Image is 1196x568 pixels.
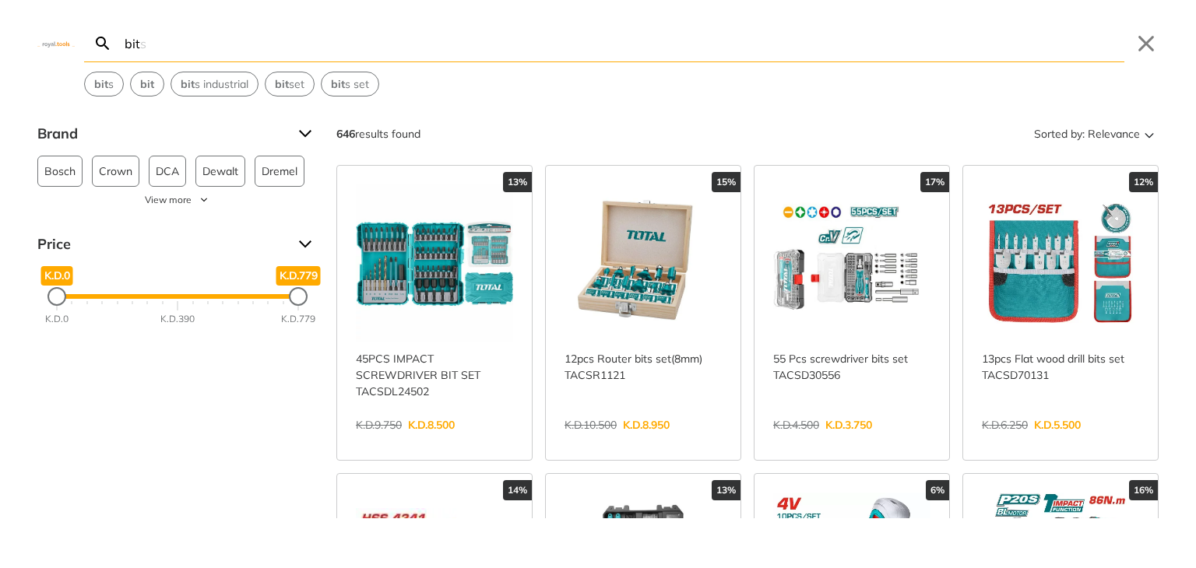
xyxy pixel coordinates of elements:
[255,156,304,187] button: Dremel
[131,72,164,96] button: Select suggestion: bit
[45,312,69,326] div: K.D.0
[37,232,287,257] span: Price
[93,34,112,53] svg: Search
[44,156,76,186] span: Bosch
[503,480,532,500] div: 14%
[92,156,139,187] button: Crown
[171,72,258,96] button: Select suggestion: bits industrial
[37,193,318,207] button: View more
[1129,172,1158,192] div: 12%
[281,312,315,326] div: K.D.779
[94,76,114,93] span: s
[1134,31,1159,56] button: Close
[265,72,315,96] div: Suggestion: bit set
[262,156,297,186] span: Dremel
[926,480,949,500] div: 6%
[1140,124,1159,143] svg: Sort
[181,76,248,93] span: s industrial
[1129,480,1158,500] div: 16%
[1031,121,1159,146] button: Sorted by:Relevance Sort
[149,156,186,187] button: DCA
[202,156,238,186] span: Dewalt
[289,287,308,306] div: Maximum Price
[275,77,289,91] strong: bit
[336,127,355,141] strong: 646
[321,72,379,96] div: Suggestion: bits set
[145,193,192,207] span: View more
[920,172,949,192] div: 17%
[322,72,378,96] button: Select suggestion: bits set
[195,156,245,187] button: Dewalt
[331,76,369,93] span: s set
[336,121,420,146] div: results found
[85,72,123,96] button: Select suggestion: bits
[171,72,259,96] div: Suggestion: bits industrial
[84,72,124,96] div: Suggestion: bits
[160,312,195,326] div: K.D.390
[47,287,66,306] div: Minimum Price
[121,25,1124,61] input: Search…
[37,156,83,187] button: Bosch
[503,172,532,192] div: 13%
[94,77,108,91] strong: bit
[140,77,154,91] strong: bit
[130,72,164,96] div: Suggestion: bit
[331,77,345,91] strong: bit
[37,121,287,146] span: Brand
[712,172,740,192] div: 15%
[99,156,132,186] span: Crown
[156,156,179,186] span: DCA
[266,72,314,96] button: Select suggestion: bit set
[712,480,740,500] div: 13%
[181,77,195,91] strong: bit
[275,76,304,93] span: set
[37,40,75,47] img: Close
[1088,121,1140,146] span: Relevance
